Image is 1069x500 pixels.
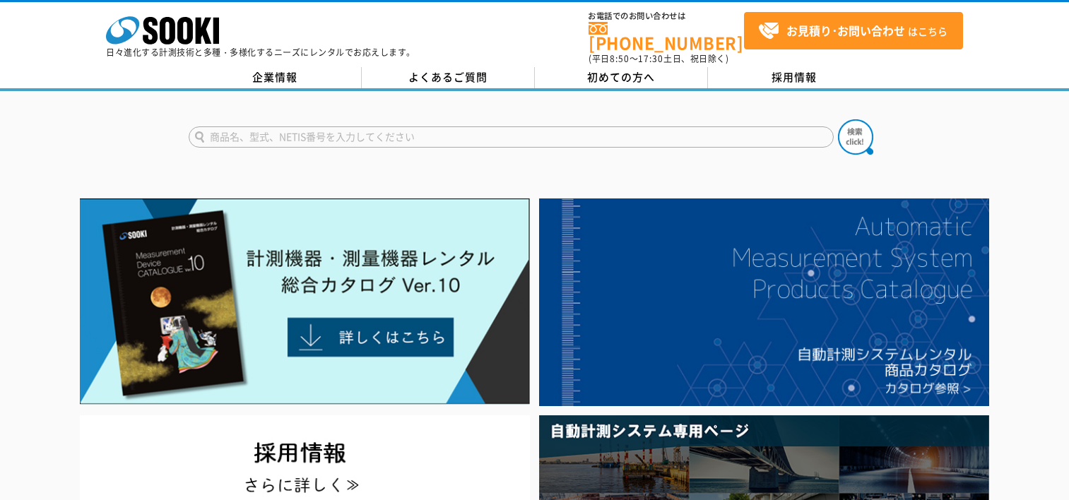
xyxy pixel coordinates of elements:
[708,67,881,88] a: 採用情報
[189,126,834,148] input: 商品名、型式、NETIS番号を入力してください
[638,52,663,65] span: 17:30
[744,12,963,49] a: お見積り･お問い合わせはこちら
[535,67,708,88] a: 初めての方へ
[189,67,362,88] a: 企業情報
[106,48,415,56] p: 日々進化する計測技術と多種・多様化するニーズにレンタルでお応えします。
[587,69,655,85] span: 初めての方へ
[539,198,989,406] img: 自動計測システムカタログ
[589,52,728,65] span: (平日 ～ 土日、祝日除く)
[758,20,947,42] span: はこちら
[838,119,873,155] img: btn_search.png
[610,52,630,65] span: 8:50
[786,22,905,39] strong: お見積り･お問い合わせ
[80,198,530,405] img: Catalog Ver10
[362,67,535,88] a: よくあるご質問
[589,22,744,51] a: [PHONE_NUMBER]
[589,12,744,20] span: お電話でのお問い合わせは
